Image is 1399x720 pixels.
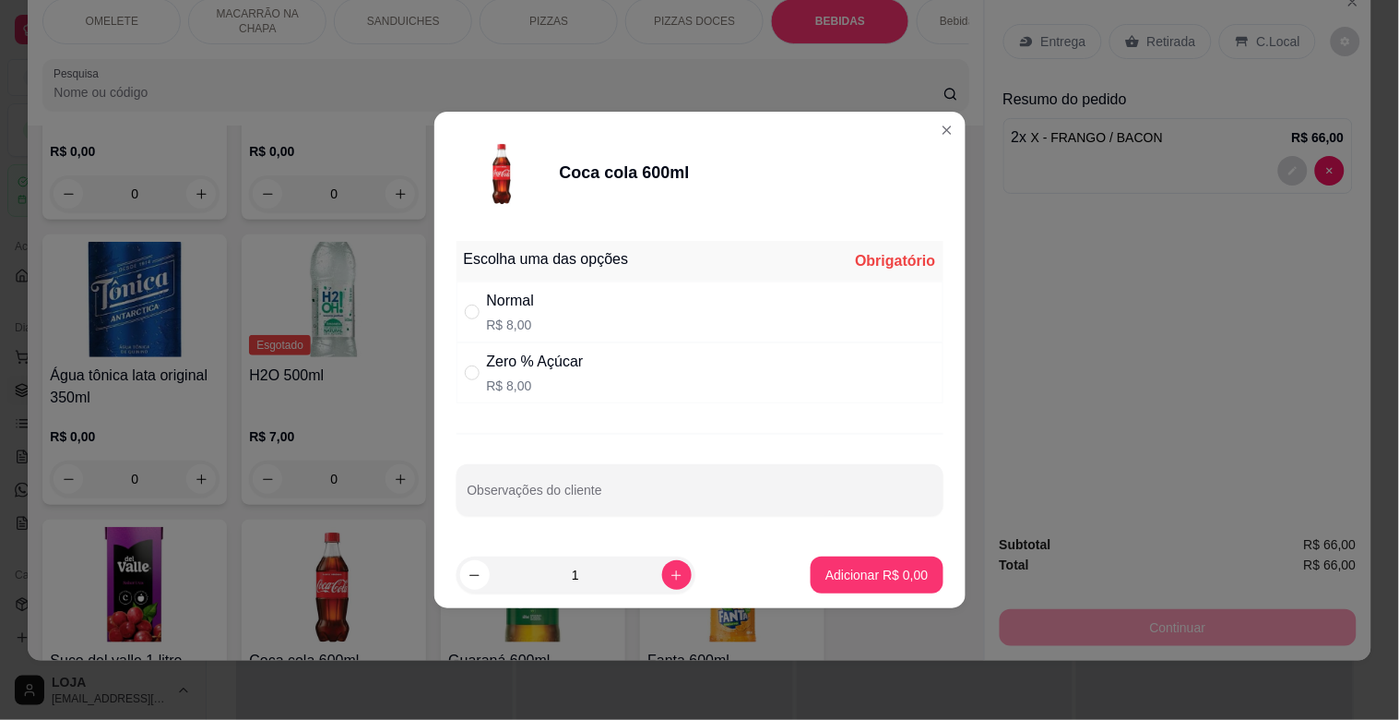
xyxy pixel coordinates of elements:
[487,316,535,334] p: R$ 8,00
[487,351,584,373] div: Zero % Açúcar
[487,290,535,312] div: Normal
[487,377,584,395] p: R$ 8,00
[460,560,490,590] button: decrease-product-quantity
[932,115,962,145] button: Close
[468,488,932,507] input: Observações do cliente
[560,160,690,186] div: Coca cola 600ml
[456,126,549,219] img: product-image
[464,248,629,270] div: Escolha uma das opções
[855,250,935,272] div: Obrigatório
[825,566,928,584] p: Adicionar R$ 0,00
[662,560,692,590] button: increase-product-quantity
[811,557,943,594] button: Adicionar R$ 0,00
